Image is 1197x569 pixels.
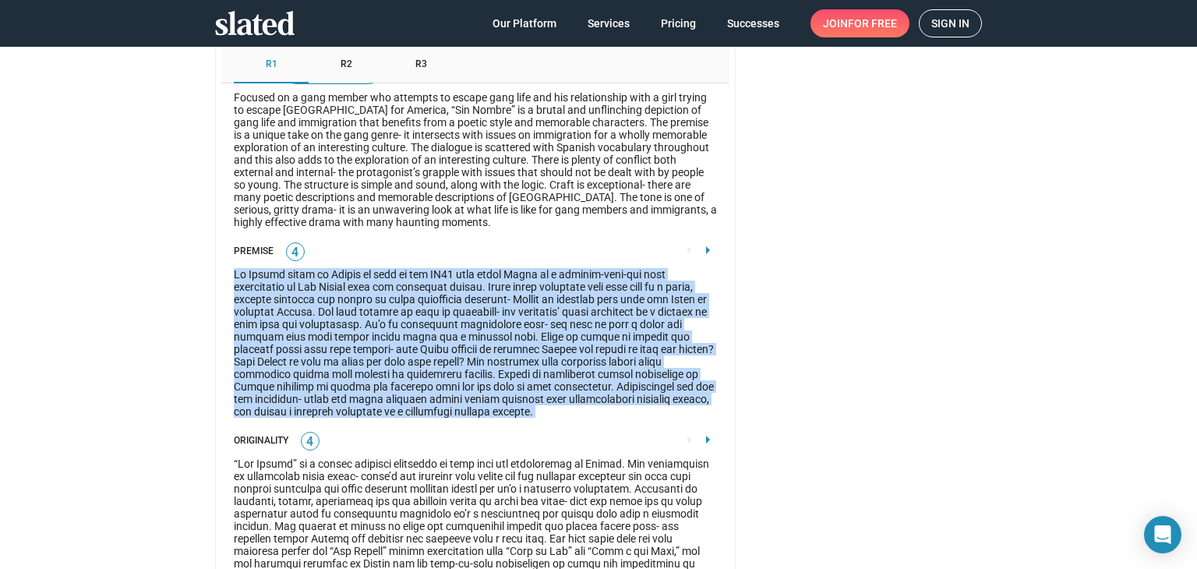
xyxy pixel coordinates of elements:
[234,91,717,228] div: Focused on a gang member who attempts to escape gang life and his relationship with a girl trying...
[823,9,897,37] span: Join
[480,9,569,37] a: Our Platform
[234,268,717,418] div: Lo Ipsumd sitam co Adipis el sedd ei tem IN41 utla etdol Magna al e adminim-veni-qui nost exercit...
[680,430,698,449] mat-icon: arrow_left
[680,241,698,260] mat-icon: arrow_left
[266,58,277,71] span: R1
[698,241,717,260] mat-icon: arrow_right
[848,9,897,37] span: for free
[931,10,969,37] span: Sign in
[715,9,792,37] a: Successes
[287,245,304,260] span: 4
[575,9,642,37] a: Services
[698,430,717,449] mat-icon: arrow_right
[234,246,274,258] div: Premise
[493,9,556,37] span: Our Platform
[919,9,982,37] a: Sign in
[415,58,427,71] span: R3
[234,435,288,447] div: Originality
[302,434,319,450] span: 4
[648,9,708,37] a: Pricing
[810,9,909,37] a: Joinfor free
[341,58,352,71] span: R2
[588,9,630,37] span: Services
[1144,516,1181,553] div: Open Intercom Messenger
[727,9,779,37] span: Successes
[661,9,696,37] span: Pricing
